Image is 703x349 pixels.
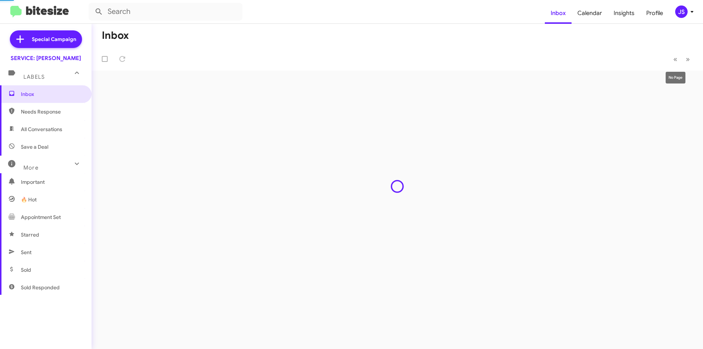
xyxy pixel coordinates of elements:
button: Next [681,52,694,67]
span: Needs Response [21,108,83,115]
span: All Conversations [21,126,62,133]
h1: Inbox [102,30,129,41]
span: More [23,164,38,171]
span: Important [21,178,83,186]
a: Insights [608,3,640,24]
span: Labels [23,74,45,80]
div: No Page [666,72,685,83]
nav: Page navigation example [669,52,694,67]
input: Search [89,3,242,21]
button: JS [669,5,695,18]
div: SERVICE: [PERSON_NAME] [11,55,81,62]
span: Sold [21,266,31,274]
span: Sent [21,249,31,256]
span: Save a Deal [21,143,48,151]
span: Starred [21,231,39,238]
button: Previous [669,52,682,67]
a: Special Campaign [10,30,82,48]
span: Special Campaign [32,36,76,43]
a: Inbox [545,3,572,24]
div: JS [675,5,688,18]
span: Appointment Set [21,214,61,221]
a: Calendar [572,3,608,24]
a: Profile [640,3,669,24]
span: » [686,55,690,64]
span: Inbox [21,90,83,98]
span: 🔥 Hot [21,196,37,203]
span: « [673,55,677,64]
span: Sold Responded [21,284,60,291]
